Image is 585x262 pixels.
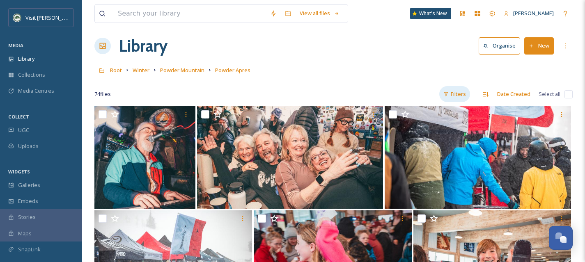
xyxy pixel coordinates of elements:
span: Collections [18,71,45,79]
span: Maps [18,230,32,237]
span: Galleries [18,181,40,189]
span: MEDIA [8,42,23,48]
span: COLLECT [8,114,29,120]
input: Search your library [114,5,266,23]
span: Powder Mountain [160,66,204,74]
img: powder-mountain-2-25-00040.jpg [94,106,195,209]
a: View all files [296,5,344,21]
span: Library [18,55,34,63]
div: Filters [439,86,470,102]
span: Stories [18,213,36,221]
span: Embeds [18,197,38,205]
a: Library [119,34,167,58]
span: Select all [539,90,560,98]
a: [PERSON_NAME] [500,5,558,21]
span: [PERSON_NAME] [513,9,554,17]
span: Powder Apres [215,66,250,74]
a: Winter [133,65,149,75]
div: Date Created [493,86,535,102]
a: Root [110,65,122,75]
a: What's New [410,8,451,19]
span: WIDGETS [8,169,30,175]
a: Powder Mountain [160,65,204,75]
span: Visit [PERSON_NAME] [25,14,78,21]
span: UGC [18,126,29,134]
span: Media Centres [18,87,54,95]
img: powder-mountain-2-25-00039.jpg [197,106,383,209]
img: powder-mountain-2-25-00027.jpg [385,106,571,209]
button: New [524,37,554,54]
span: 74 file s [94,90,111,98]
span: Uploads [18,142,39,150]
span: Winter [133,66,149,74]
button: Open Chat [549,226,573,250]
span: SnapLink [18,246,41,253]
button: Organise [479,37,520,54]
img: Unknown.png [13,14,21,22]
span: Root [110,66,122,74]
a: Powder Apres [215,65,250,75]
